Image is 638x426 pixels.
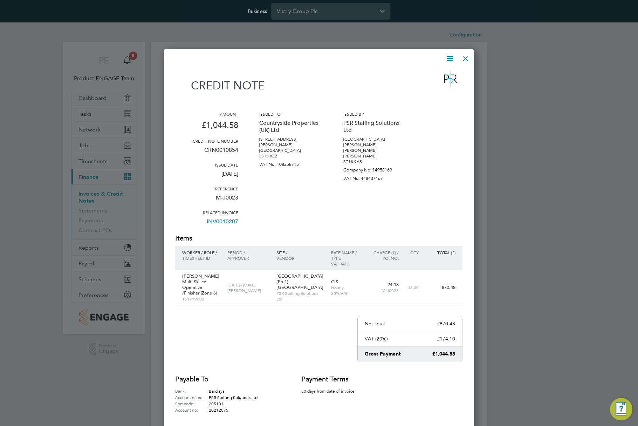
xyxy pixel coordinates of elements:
[365,351,401,358] p: Gross Payment
[432,351,455,358] p: £1,044.58
[175,210,238,215] h3: Related invoice
[365,320,385,327] p: Net Total
[610,398,632,420] button: Engage Resource Center
[343,117,406,136] p: PSR Staffing Solutions Ltd
[331,261,362,266] p: VAT rate
[182,273,220,279] p: [PERSON_NAME]
[259,111,322,117] h3: Issued to
[276,290,324,302] p: PSR Staffing Solutions Ltd
[209,407,228,413] span: 20212075
[365,336,388,342] p: VAT (20%)
[426,250,455,255] p: Total (£)
[209,388,224,394] span: Barclays
[368,250,399,255] p: Charge (£) /
[175,168,238,186] p: [DATE]
[331,279,362,285] p: CIS
[437,336,455,342] p: £174.10
[227,282,269,288] p: [DATE] - [DATE]
[406,285,419,290] p: 36.00
[175,394,209,400] label: Account name:
[406,250,419,255] p: QTY
[343,159,406,164] p: ST18 9AB
[175,407,209,413] label: Account no:
[343,173,406,181] p: VAT No: 448437467
[209,394,258,400] span: PSR Staffing Solutions Ltd
[343,153,406,159] p: [PERSON_NAME]
[439,68,462,89] img: psrsolutions-logo-remittance.png
[301,388,364,394] p: 30 days from date of invoice
[331,250,362,261] p: Rate name / type
[437,320,455,327] p: £870.48
[259,148,322,153] p: [GEOGRAPHIC_DATA]
[182,255,220,261] p: Timesheet ID
[276,250,324,255] p: Site /
[175,144,238,162] p: CRN0010854
[343,164,406,173] p: Company No: 14958169
[368,288,399,293] p: M-J0023
[368,282,399,288] p: 24.18
[182,250,220,255] p: Worker / Role /
[331,290,362,296] p: 20% VAT
[175,117,238,138] p: £1,044.58
[182,296,220,302] p: TS1719602
[276,255,324,261] p: Vendor
[301,374,364,384] h2: Payment terms
[175,388,209,394] label: Bank:
[259,159,322,167] p: VAT No: 108258715
[182,279,220,296] p: Multi Skilled Operative /Finisher (Zone 6)
[343,136,406,148] p: [GEOGRAPHIC_DATA][PERSON_NAME]
[248,8,267,14] label: Business
[175,186,238,191] h3: Reference
[175,374,280,384] h2: Payable to
[276,273,324,290] p: [GEOGRAPHIC_DATA] (Ph 1), [GEOGRAPHIC_DATA]
[331,285,362,290] p: Hourly
[227,288,269,293] p: [PERSON_NAME]
[175,79,265,92] h1: Credit note
[368,255,399,261] p: Po. No.
[343,148,406,153] p: [PERSON_NAME]
[259,153,322,159] p: LS15 8ZB
[227,250,269,255] p: Period /
[175,162,238,168] h3: Issue date
[175,191,238,210] p: M-J0023
[175,111,238,117] h3: Amount
[175,400,209,407] label: Sort code:
[209,401,224,406] span: 205101
[227,255,269,261] p: Approver
[175,138,238,144] h3: Credit note number
[207,215,238,234] a: INV0010207
[426,285,455,290] p: 870.48
[259,117,322,136] p: Countryside Properties (UK) Ltd
[259,136,322,148] p: [STREET_ADDRESS][PERSON_NAME]
[175,234,462,243] h2: Items
[343,111,406,117] h3: Issued by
